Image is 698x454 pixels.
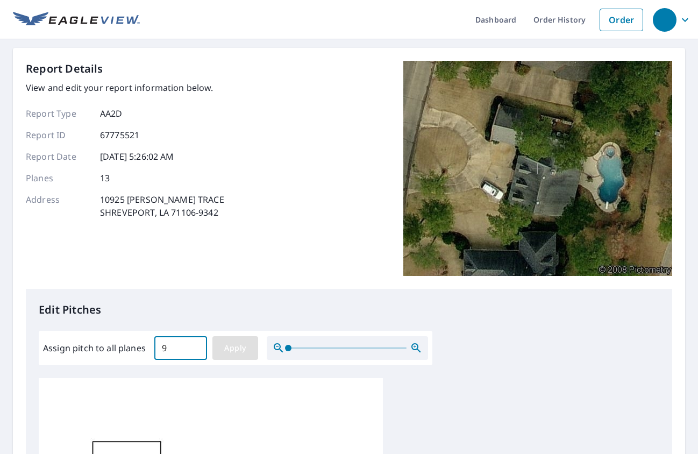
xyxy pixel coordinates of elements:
[221,342,250,355] span: Apply
[26,81,224,94] p: View and edit your report information below.
[43,342,146,354] label: Assign pitch to all planes
[100,193,224,219] p: 10925 [PERSON_NAME] TRACE SHREVEPORT, LA 71106-9342
[26,172,90,185] p: Planes
[39,302,659,318] p: Edit Pitches
[403,61,672,276] img: Top image
[100,107,123,120] p: AA2D
[600,9,643,31] a: Order
[26,107,90,120] p: Report Type
[26,150,90,163] p: Report Date
[13,12,140,28] img: EV Logo
[100,129,139,141] p: 67775521
[26,61,103,77] p: Report Details
[212,336,258,360] button: Apply
[26,193,90,219] p: Address
[100,172,110,185] p: 13
[154,333,207,363] input: 00.0
[100,150,174,163] p: [DATE] 5:26:02 AM
[26,129,90,141] p: Report ID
